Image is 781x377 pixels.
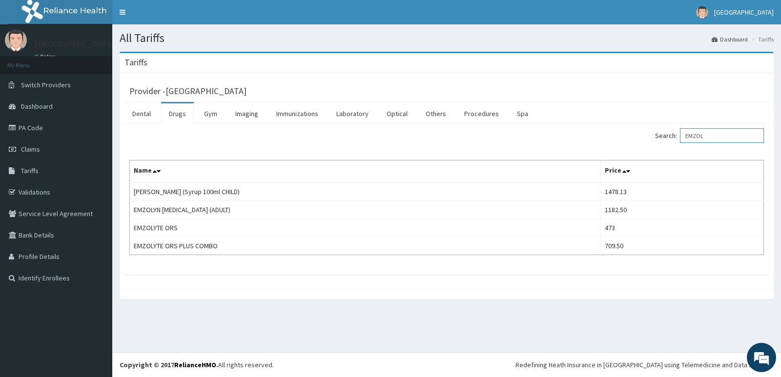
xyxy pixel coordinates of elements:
[749,35,774,43] li: Tariffs
[130,219,601,237] td: EMZOLYTE ORS
[696,6,708,19] img: User Image
[120,32,774,44] h1: All Tariffs
[57,123,135,221] span: We're online!
[379,103,415,124] a: Optical
[418,103,454,124] a: Others
[160,5,184,28] div: Minimize live chat window
[509,103,536,124] a: Spa
[21,102,53,111] span: Dashboard
[5,29,27,51] img: User Image
[680,128,764,143] input: Search:
[655,128,764,143] label: Search:
[130,182,601,201] td: [PERSON_NAME] (Syrup 100ml CHILD)
[600,201,763,219] td: 1182.50
[5,266,186,300] textarea: Type your message and hit 'Enter'
[268,103,326,124] a: Immunizations
[129,87,247,96] h3: Provider - [GEOGRAPHIC_DATA]
[130,201,601,219] td: EMZOLYN [MEDICAL_DATA] (ADULT)
[130,160,601,183] th: Name
[130,237,601,255] td: EMZOLYTE ORS PLUS COMBO
[161,103,194,124] a: Drugs
[227,103,266,124] a: Imaging
[515,360,774,370] div: Redefining Heath Insurance in [GEOGRAPHIC_DATA] using Telemedicine and Data Science!
[456,103,507,124] a: Procedures
[21,166,39,175] span: Tariffs
[600,237,763,255] td: 709.50
[124,103,159,124] a: Dental
[18,49,40,73] img: d_794563401_company_1708531726252_794563401
[600,160,763,183] th: Price
[34,53,58,60] a: Online
[600,182,763,201] td: 1478.13
[329,103,376,124] a: Laboratory
[174,360,216,369] a: RelianceHMO
[120,360,218,369] strong: Copyright © 2017 .
[600,219,763,237] td: 473
[21,145,40,154] span: Claims
[196,103,225,124] a: Gym
[712,35,748,43] a: Dashboard
[714,8,774,17] span: [GEOGRAPHIC_DATA]
[34,40,115,48] p: [GEOGRAPHIC_DATA]
[21,80,71,89] span: Switch Providers
[51,55,164,67] div: Chat with us now
[124,58,147,67] h3: Tariffs
[112,352,781,377] footer: All rights reserved.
